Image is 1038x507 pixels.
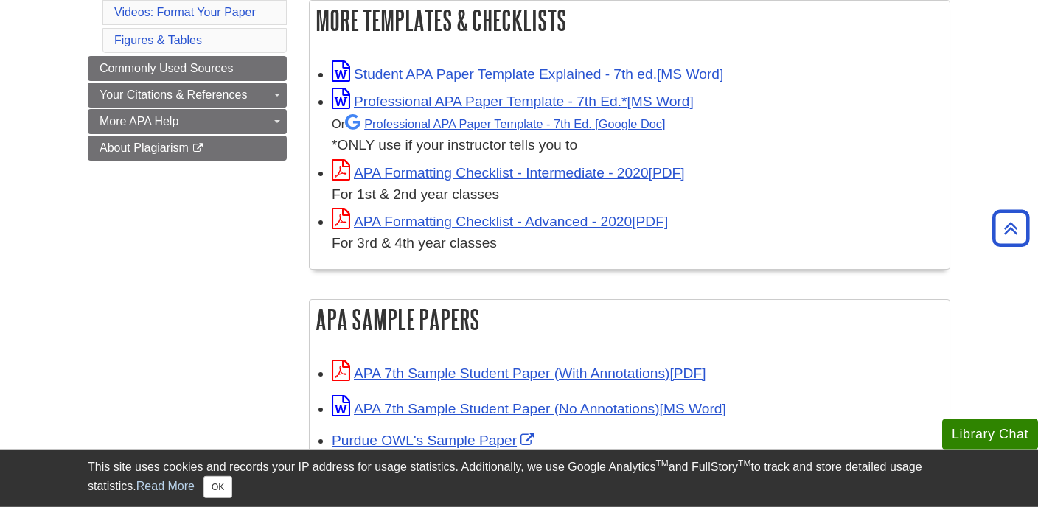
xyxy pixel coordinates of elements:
span: About Plagiarism [100,141,189,154]
sup: TM [655,458,668,469]
button: Close [203,476,232,498]
div: For 1st & 2nd year classes [332,184,942,206]
a: About Plagiarism [88,136,287,161]
i: This link opens in a new window [192,144,204,153]
sup: TM [738,458,750,469]
h2: APA Sample Papers [310,300,950,339]
a: Back to Top [987,218,1034,238]
span: Your Citations & References [100,88,247,101]
a: Figures & Tables [114,34,202,46]
a: Link opens in new window [332,366,706,381]
div: For 3rd & 4th year classes [332,233,942,254]
div: This site uses cookies and records your IP address for usage statistics. Additionally, we use Goo... [88,458,950,498]
span: Commonly Used Sources [100,62,233,74]
a: Commonly Used Sources [88,56,287,81]
a: Link opens in new window [332,433,538,448]
span: More APA Help [100,115,178,127]
button: Library Chat [942,419,1038,450]
a: Your Citations & References [88,83,287,108]
h2: More Templates & Checklists [310,1,950,40]
a: Link opens in new window [332,66,723,82]
div: *ONLY use if your instructor tells you to [332,113,942,156]
small: Or [332,117,665,130]
a: Professional APA Paper Template - 7th Ed. [345,117,665,130]
a: Link opens in new window [332,165,685,181]
a: Link opens in new window [332,401,726,416]
a: Link opens in new window [332,94,694,109]
a: Videos: Format Your Paper [114,6,256,18]
a: More APA Help [88,109,287,134]
a: Link opens in new window [332,214,668,229]
a: Read More [136,480,195,492]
